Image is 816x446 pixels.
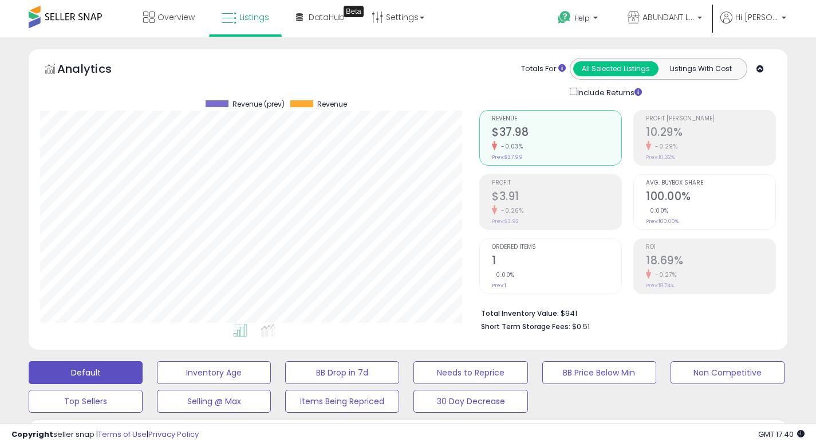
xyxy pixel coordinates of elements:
h2: $37.98 [492,126,621,141]
a: Help [549,2,609,37]
span: 2025-10-8 17:40 GMT [758,429,805,440]
button: BB Price Below Min [542,361,656,384]
small: -0.03% [497,142,523,151]
small: Prev: $3.92 [492,218,519,225]
small: Prev: 100.00% [646,218,679,225]
h2: 1 [492,254,621,269]
button: Default [29,361,143,384]
span: Profit [PERSON_NAME] [646,116,775,122]
div: seller snap | | [11,429,199,440]
span: Revenue (prev) [232,100,285,108]
button: Inventory Age [157,361,271,384]
small: Prev: 18.74% [646,282,674,289]
span: Listings [239,11,269,23]
small: Prev: 10.32% [646,154,675,161]
a: Hi [PERSON_NAME] [720,11,786,37]
i: Get Help [557,10,571,25]
span: $0.51 [572,321,590,332]
h2: $3.91 [492,190,621,205]
div: Totals For [521,64,566,75]
small: 0.00% [492,271,515,279]
button: Needs to Reprice [413,361,527,384]
button: Items Being Repriced [285,390,399,413]
button: Selling @ Max [157,390,271,413]
span: Avg. Buybox Share [646,180,775,186]
b: Short Term Storage Fees: [481,322,570,331]
button: Listings With Cost [658,61,743,76]
small: -0.26% [497,206,523,215]
h2: 18.69% [646,254,775,269]
span: DataHub [309,11,345,23]
button: All Selected Listings [573,61,659,76]
span: Revenue [317,100,347,108]
h5: Analytics [57,61,134,80]
span: Hi [PERSON_NAME] [735,11,778,23]
b: Total Inventory Value: [481,308,559,318]
a: Terms of Use [98,429,147,440]
button: Top Sellers [29,390,143,413]
small: -0.27% [651,271,676,279]
h2: 100.00% [646,190,775,205]
small: Prev: $37.99 [492,154,523,161]
span: Ordered Items [492,244,621,251]
li: $941 [481,306,767,319]
strong: Copyright [11,429,53,440]
small: Prev: 1 [492,282,506,289]
button: Non Competitive [671,361,785,384]
span: Revenue [492,116,621,122]
small: 0.00% [646,206,669,215]
div: Tooltip anchor [344,6,364,17]
span: ABUNDANT LiFE [642,11,694,23]
h2: 10.29% [646,126,775,141]
small: -0.29% [651,142,677,151]
span: Overview [157,11,195,23]
button: BB Drop in 7d [285,361,399,384]
span: Profit [492,180,621,186]
span: Help [574,13,590,23]
span: ROI [646,244,775,251]
div: Include Returns [561,85,656,99]
button: 30 Day Decrease [413,390,527,413]
a: Privacy Policy [148,429,199,440]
